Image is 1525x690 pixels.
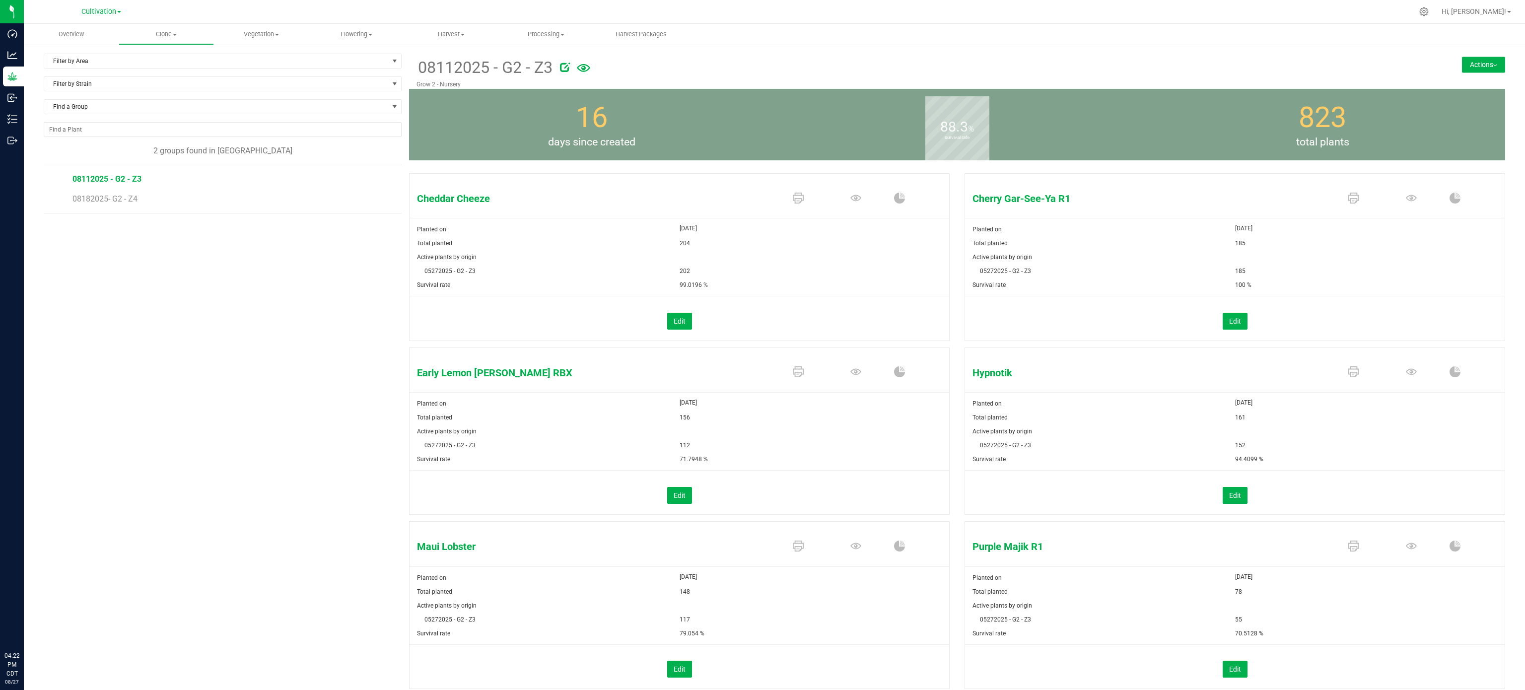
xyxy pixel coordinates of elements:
[7,71,17,81] inline-svg: Grow
[1235,585,1242,599] span: 78
[1299,101,1346,134] span: 823
[680,236,690,250] span: 204
[81,7,116,16] span: Cultivation
[410,601,949,610] div: Active plants by origin
[667,661,692,678] button: Edit
[1235,236,1246,250] span: 185
[7,114,17,124] inline-svg: Inventory
[4,651,19,678] p: 04:22 PM CDT
[972,226,1002,233] span: Planted on
[499,30,593,39] span: Processing
[680,452,708,466] span: 71.7948 %
[1223,487,1248,504] button: Edit
[972,574,1002,581] span: Planted on
[72,194,138,204] span: 08182025- G2 - Z4
[1235,222,1252,234] span: [DATE]
[44,77,389,91] span: Filter by Strain
[1235,613,1242,626] span: 55
[7,50,17,60] inline-svg: Analytics
[972,414,1008,421] span: Total planted
[410,365,771,380] span: Early Lemon Berry RBX
[782,89,1132,160] group-info-box: Survival rate
[680,438,690,452] span: 112
[417,240,452,247] span: Total planted
[680,613,690,626] span: 117
[119,24,213,45] a: Clone
[214,24,309,45] a: Vegetation
[965,427,1505,436] div: Active plants by origin
[404,24,498,45] a: Harvest
[1235,278,1251,292] span: 100 %
[417,400,446,407] span: Planted on
[1235,452,1263,466] span: 94.4099 %
[972,630,1006,637] span: Survival rate
[972,588,1008,595] span: Total planted
[417,414,452,421] span: Total planted
[680,571,697,583] span: [DATE]
[680,222,697,234] span: [DATE]
[667,487,692,504] button: Edit
[680,585,690,599] span: 148
[680,278,708,292] span: 99.0196 %
[417,630,450,637] span: Survival rate
[972,268,1031,275] span: 05272025 - G2 - Z3
[410,191,771,206] span: Cheddar Cheeze
[44,145,402,157] div: 2 groups found in [GEOGRAPHIC_DATA]
[417,574,446,581] span: Planted on
[7,136,17,145] inline-svg: Outbound
[10,611,40,640] iframe: Resource center
[417,226,446,233] span: Planted on
[965,601,1505,610] div: Active plants by origin
[1223,313,1248,330] button: Edit
[7,93,17,103] inline-svg: Inbound
[417,456,450,463] span: Survival rate
[309,30,403,39] span: Flowering
[1235,626,1263,640] span: 70.5128 %
[499,24,594,45] a: Processing
[972,456,1006,463] span: Survival rate
[925,93,989,182] b: survival rate
[404,30,498,39] span: Harvest
[44,100,389,114] span: Find a Group
[972,400,1002,407] span: Planted on
[309,24,404,45] a: Flowering
[965,539,1327,554] span: Purple Majik R1
[1418,7,1430,16] div: Manage settings
[119,30,213,39] span: Clone
[680,264,690,278] span: 202
[972,240,1008,247] span: Total planted
[680,626,704,640] span: 79.054 %
[44,123,401,137] input: NO DATA FOUND
[44,54,389,68] span: Filter by Area
[1147,89,1498,160] group-info-box: Total number of plants
[1235,571,1252,583] span: [DATE]
[4,678,19,686] p: 08/27
[1235,264,1246,278] span: 185
[416,80,1315,89] p: Grow 2 - Nursery
[1462,57,1505,72] button: Actions
[410,539,771,554] span: Maui Lobster
[965,365,1327,380] span: Hypnotik
[576,101,608,134] span: 16
[965,253,1505,262] div: Active plants by origin
[410,253,949,262] div: Active plants by origin
[7,29,17,39] inline-svg: Dashboard
[417,281,450,288] span: Survival rate
[972,442,1031,449] span: 05272025 - G2 - Z3
[1235,438,1246,452] span: 152
[410,427,949,436] div: Active plants by origin
[965,191,1327,206] span: Cherry Gar-See-Ya R1
[417,616,476,623] span: 05272025 - G2 - Z3
[24,24,119,45] a: Overview
[1140,134,1505,150] span: total plants
[416,89,767,160] group-info-box: Days since created
[45,30,97,39] span: Overview
[389,54,401,68] span: select
[409,134,774,150] span: days since created
[972,616,1031,623] span: 05272025 - G2 - Z3
[680,411,690,424] span: 156
[594,24,689,45] a: Harvest Packages
[72,174,141,184] span: 08112025 - G2 - Z3
[972,281,1006,288] span: Survival rate
[1223,661,1248,678] button: Edit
